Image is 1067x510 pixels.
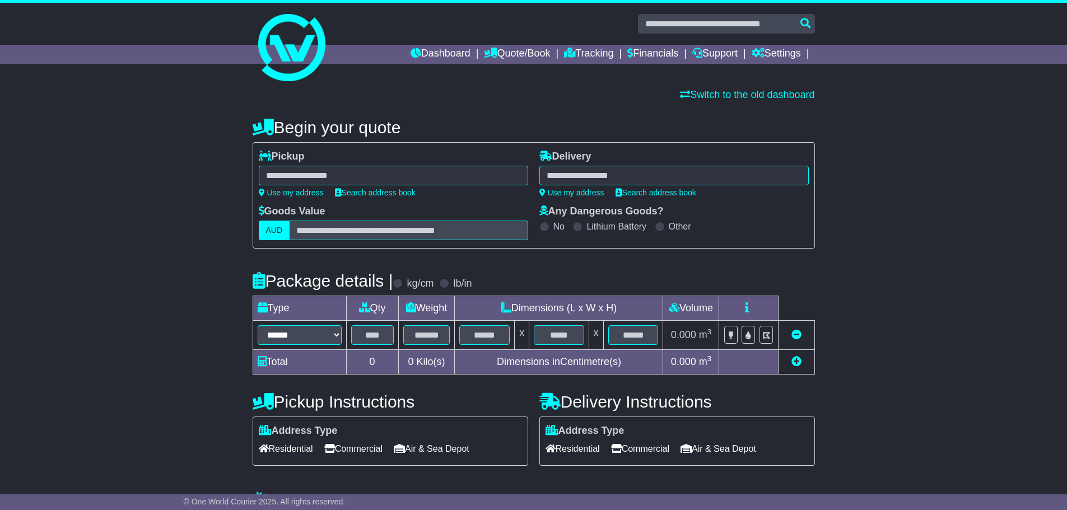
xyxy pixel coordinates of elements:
label: Address Type [546,425,625,437]
a: Switch to the old dashboard [680,89,814,100]
label: Address Type [259,425,338,437]
span: 0 [408,356,413,367]
td: Qty [346,296,398,321]
a: Remove this item [791,329,802,340]
span: m [699,356,712,367]
h4: Warranty & Insurance [253,491,815,509]
label: Lithium Battery [586,221,646,232]
a: Search address book [335,188,416,197]
label: kg/cm [407,278,434,290]
span: Air & Sea Depot [394,440,469,457]
h4: Pickup Instructions [253,392,528,411]
sup: 3 [707,327,712,336]
a: Financials [627,45,678,64]
h4: Delivery Instructions [539,392,815,411]
td: x [589,321,603,350]
td: Dimensions in Centimetre(s) [455,350,663,375]
span: Residential [546,440,600,457]
span: © One World Courier 2025. All rights reserved. [184,497,346,506]
td: Volume [663,296,719,321]
a: Add new item [791,356,802,367]
span: Commercial [324,440,383,457]
a: Quote/Book [484,45,550,64]
td: Total [253,350,346,375]
a: Use my address [539,188,604,197]
span: 0.000 [671,356,696,367]
span: m [699,329,712,340]
label: Pickup [259,151,305,163]
td: 0 [346,350,398,375]
td: x [515,321,529,350]
a: Dashboard [411,45,470,64]
a: Settings [752,45,801,64]
a: Use my address [259,188,324,197]
label: Any Dangerous Goods? [539,205,664,218]
td: Type [253,296,346,321]
a: Support [692,45,738,64]
label: Goods Value [259,205,325,218]
a: Tracking [564,45,613,64]
label: lb/in [453,278,472,290]
label: Delivery [539,151,591,163]
h4: Package details | [253,272,393,290]
label: AUD [259,221,290,240]
h4: Begin your quote [253,118,815,137]
span: Commercial [611,440,669,457]
span: Air & Sea Depot [681,440,756,457]
sup: 3 [707,354,712,363]
label: Other [669,221,691,232]
a: Search address book [616,188,696,197]
label: No [553,221,565,232]
td: Kilo(s) [398,350,455,375]
span: 0.000 [671,329,696,340]
td: Weight [398,296,455,321]
span: Residential [259,440,313,457]
td: Dimensions (L x W x H) [455,296,663,321]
